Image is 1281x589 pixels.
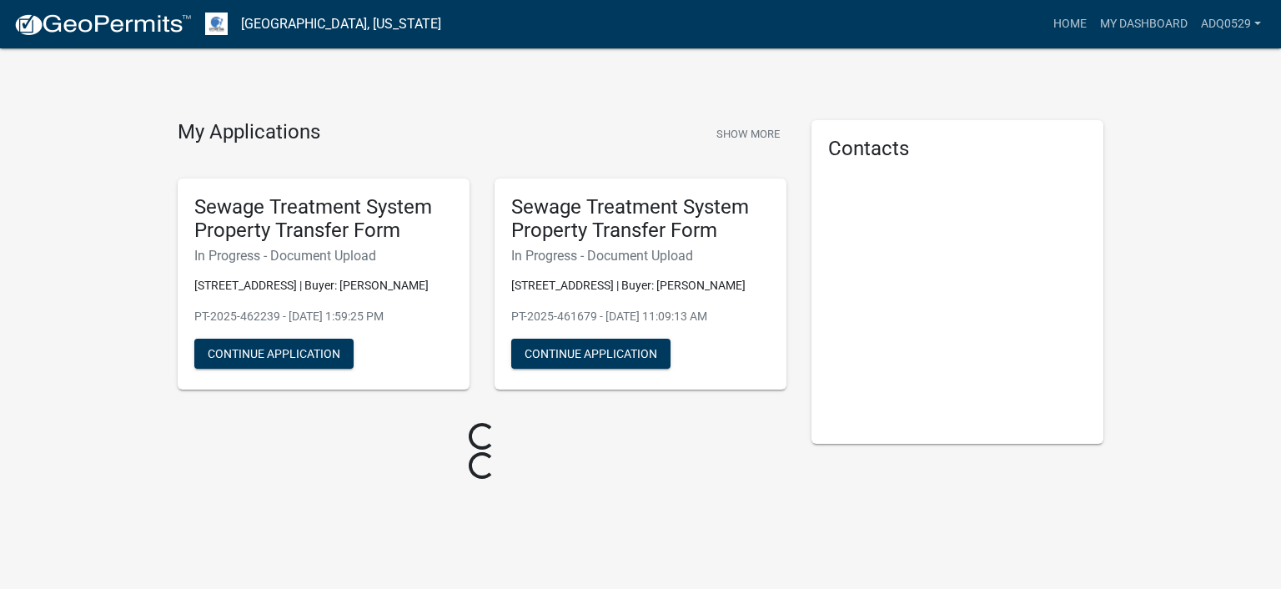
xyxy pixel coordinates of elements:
[511,339,671,369] button: Continue Application
[511,277,770,294] p: [STREET_ADDRESS] | Buyer: [PERSON_NAME]
[511,308,770,325] p: PT-2025-461679 - [DATE] 11:09:13 AM
[1047,8,1093,40] a: Home
[511,195,770,244] h5: Sewage Treatment System Property Transfer Form
[710,120,786,148] button: Show More
[205,13,228,35] img: Otter Tail County, Minnesota
[194,195,453,244] h5: Sewage Treatment System Property Transfer Form
[178,120,320,145] h4: My Applications
[241,10,441,38] a: [GEOGRAPHIC_DATA], [US_STATE]
[1194,8,1268,40] a: adq0529
[194,339,354,369] button: Continue Application
[1093,8,1194,40] a: My Dashboard
[828,137,1087,161] h5: Contacts
[194,308,453,325] p: PT-2025-462239 - [DATE] 1:59:25 PM
[194,277,453,294] p: [STREET_ADDRESS] | Buyer: [PERSON_NAME]
[194,248,453,264] h6: In Progress - Document Upload
[511,248,770,264] h6: In Progress - Document Upload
